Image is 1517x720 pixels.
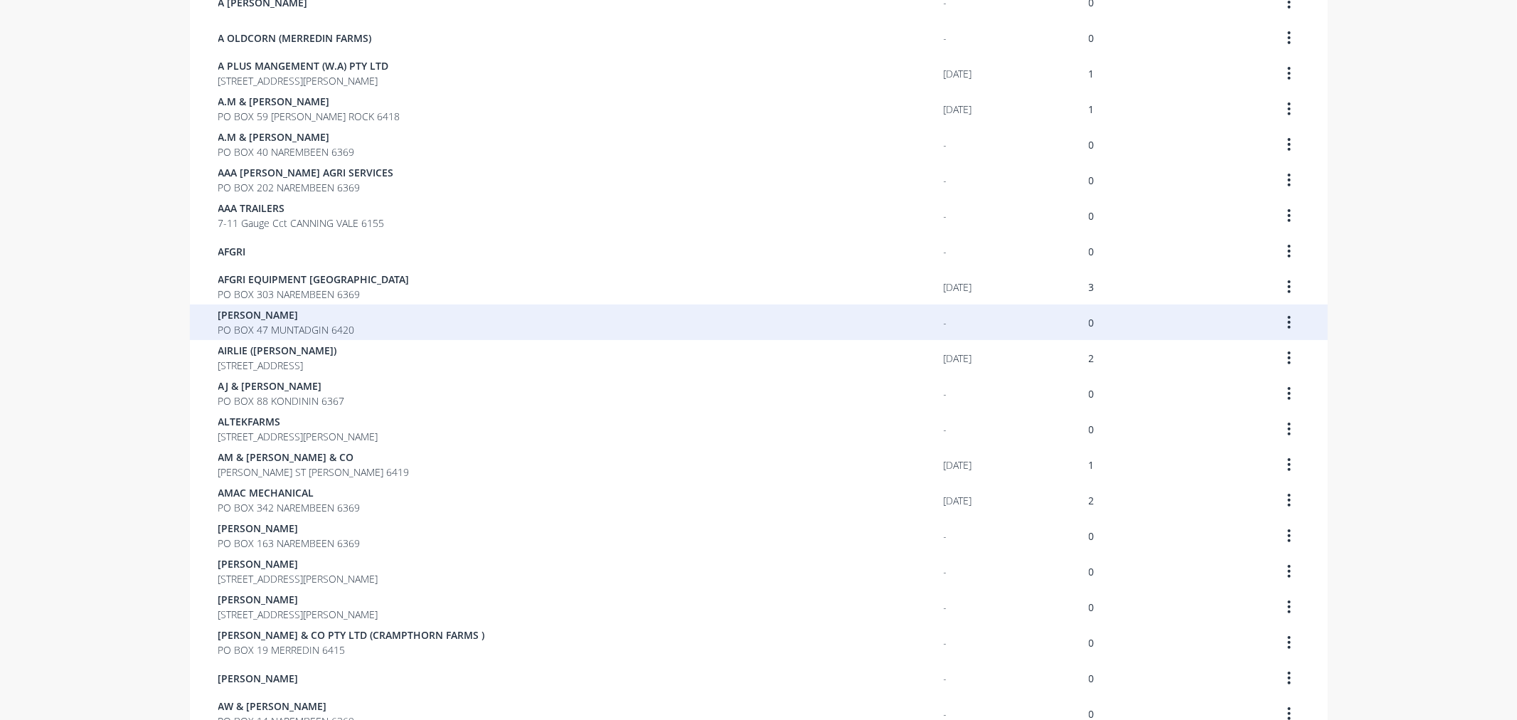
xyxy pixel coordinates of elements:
[944,493,972,508] div: [DATE]
[1089,635,1095,650] div: 0
[218,58,389,73] span: A PLUS MANGEMENT (W.A) PTY LTD
[944,137,947,152] div: -
[218,699,355,714] span: AW & [PERSON_NAME]
[218,607,378,622] span: [STREET_ADDRESS][PERSON_NAME]
[218,216,385,231] span: 7-11 Gauge Cct CANNING VALE 6155
[218,378,345,393] span: AJ & [PERSON_NAME]
[1089,457,1095,472] div: 1
[218,343,337,358] span: AIRLIE ([PERSON_NAME])
[1089,66,1095,81] div: 1
[218,358,337,373] span: [STREET_ADDRESS]
[944,386,947,401] div: -
[1089,564,1095,579] div: 0
[944,635,947,650] div: -
[944,66,972,81] div: [DATE]
[218,201,385,216] span: AAA TRAILERS
[218,307,355,322] span: [PERSON_NAME]
[1089,244,1095,259] div: 0
[218,393,345,408] span: PO BOX 88 KONDININ 6367
[1089,102,1095,117] div: 1
[944,208,947,223] div: -
[218,180,394,195] span: PO BOX 202 NAREMBEEN 6369
[218,592,378,607] span: [PERSON_NAME]
[944,529,947,544] div: -
[944,422,947,437] div: -
[218,73,389,88] span: [STREET_ADDRESS][PERSON_NAME]
[218,144,355,159] span: PO BOX 40 NAREMBEEN 6369
[944,671,947,686] div: -
[218,642,485,657] span: PO BOX 19 MERREDIN 6415
[218,671,299,686] span: [PERSON_NAME]
[944,351,972,366] div: [DATE]
[218,244,246,259] span: AFGRI
[1089,386,1095,401] div: 0
[944,173,947,188] div: -
[218,556,378,571] span: [PERSON_NAME]
[218,272,410,287] span: AFGRI EQUIPMENT [GEOGRAPHIC_DATA]
[1089,529,1095,544] div: 0
[1089,31,1095,46] div: 0
[944,457,972,472] div: [DATE]
[218,571,378,586] span: [STREET_ADDRESS][PERSON_NAME]
[218,129,355,144] span: A.M & [PERSON_NAME]
[218,536,361,551] span: PO BOX 163 NAREMBEEN 6369
[218,165,394,180] span: AAA [PERSON_NAME] AGRI SERVICES
[944,31,947,46] div: -
[944,244,947,259] div: -
[1089,422,1095,437] div: 0
[1089,280,1095,295] div: 3
[218,414,378,429] span: ALTEKFARMS
[218,94,400,109] span: A.M & [PERSON_NAME]
[218,465,410,480] span: [PERSON_NAME] ST [PERSON_NAME] 6419
[1089,351,1095,366] div: 2
[944,315,947,330] div: -
[218,628,485,642] span: [PERSON_NAME] & CO PTY LTD (CRAMPTHORN FARMS )
[1089,315,1095,330] div: 0
[218,322,355,337] span: PO BOX 47 MUNTADGIN 6420
[218,109,400,124] span: PO BOX 59 [PERSON_NAME] ROCK 6418
[1089,493,1095,508] div: 2
[944,102,972,117] div: [DATE]
[218,485,361,500] span: AMAC MECHANICAL
[218,500,361,515] span: PO BOX 342 NAREMBEEN 6369
[1089,173,1095,188] div: 0
[944,600,947,615] div: -
[218,521,361,536] span: [PERSON_NAME]
[218,287,410,302] span: PO BOX 303 NAREMBEEN 6369
[218,429,378,444] span: [STREET_ADDRESS][PERSON_NAME]
[1089,137,1095,152] div: 0
[218,450,410,465] span: AM & [PERSON_NAME] & CO
[1089,600,1095,615] div: 0
[1089,671,1095,686] div: 0
[1089,208,1095,223] div: 0
[944,280,972,295] div: [DATE]
[218,31,372,46] span: A OLDCORN (MERREDIN FARMS)
[944,564,947,579] div: -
